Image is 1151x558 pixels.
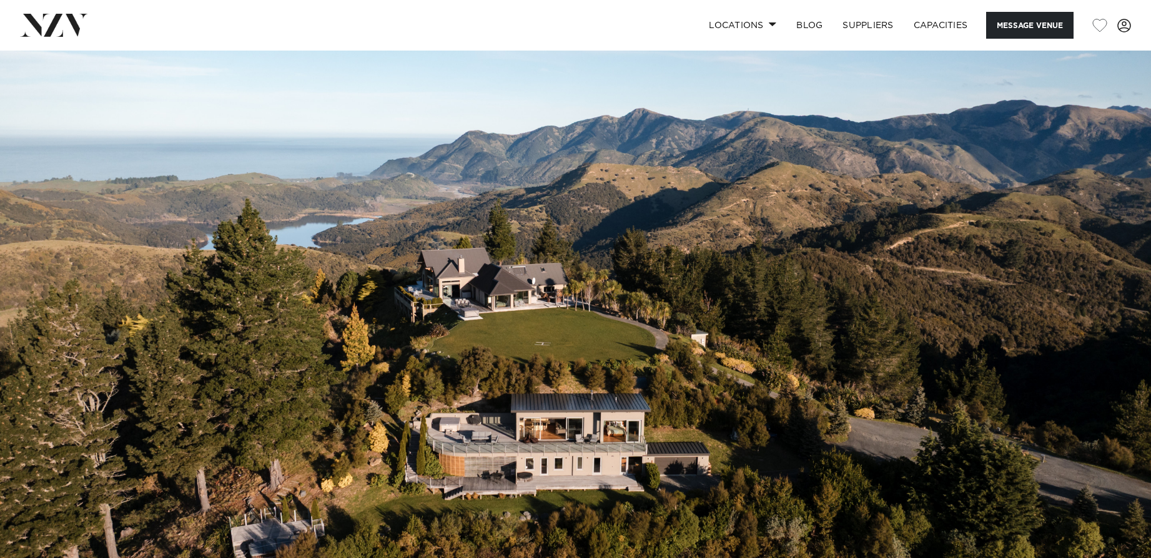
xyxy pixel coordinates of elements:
a: Locations [699,12,786,39]
button: Message Venue [986,12,1074,39]
a: BLOG [786,12,832,39]
img: nzv-logo.png [20,14,88,36]
a: Capacities [904,12,978,39]
a: SUPPLIERS [832,12,903,39]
